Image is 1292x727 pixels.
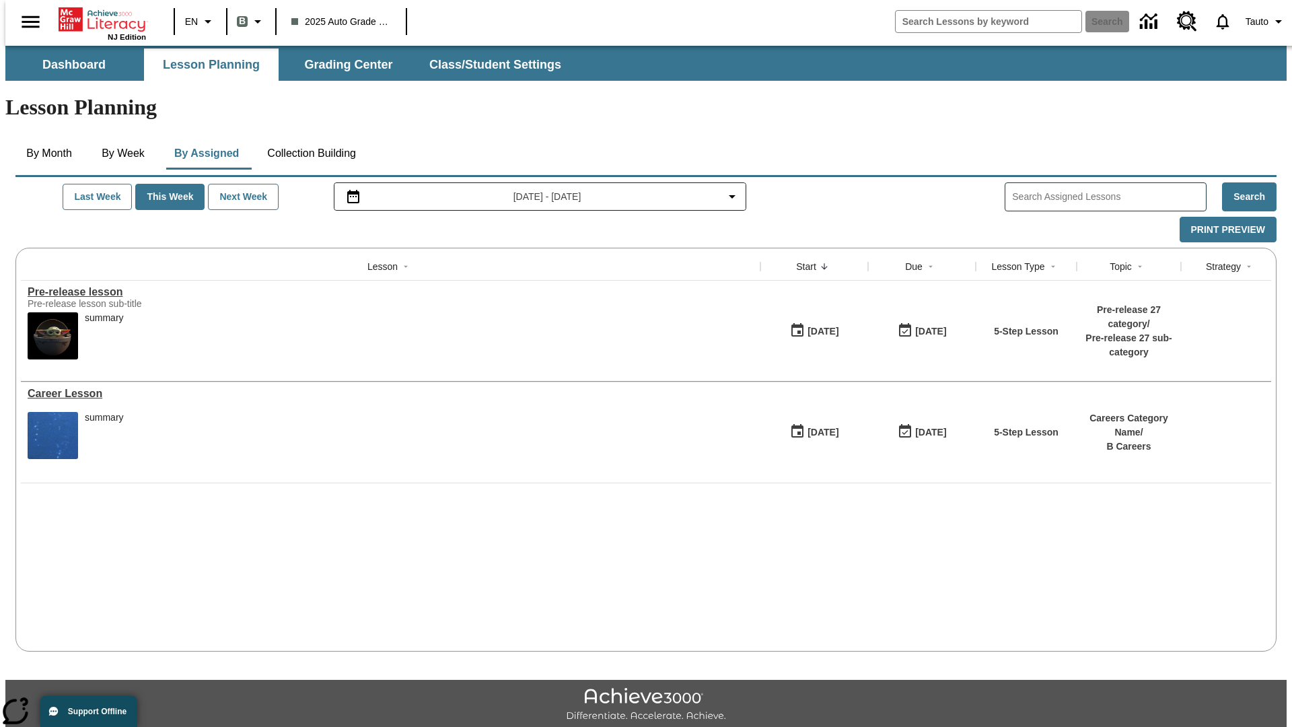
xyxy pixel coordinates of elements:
span: B [239,13,246,30]
div: Topic [1110,260,1132,273]
span: Class/Student Settings [429,57,561,73]
button: Sort [816,258,832,275]
button: 01/13/25: First time the lesson was available [785,419,843,445]
input: search field [896,11,1081,32]
div: [DATE] [808,323,838,340]
button: 01/22/25: First time the lesson was available [785,318,843,344]
div: SubNavbar [5,46,1287,81]
span: NJ Edition [108,33,146,41]
button: Support Offline [40,696,137,727]
div: Home [59,5,146,41]
div: Due [905,260,923,273]
button: Search [1222,182,1277,211]
p: Careers Category Name / [1083,411,1174,440]
p: Pre-release 27 category / [1083,303,1174,331]
img: Achieve3000 Differentiate Accelerate Achieve [566,688,726,722]
div: Pre-release lesson [28,286,754,298]
button: Language: EN, Select a language [179,9,222,34]
a: Home [59,6,146,33]
h1: Lesson Planning [5,95,1287,120]
div: Lesson Type [991,260,1044,273]
a: Data Center [1132,3,1169,40]
button: Class/Student Settings [419,48,572,81]
button: Grading Center [281,48,416,81]
button: By Week [89,137,157,170]
button: By Assigned [164,137,250,170]
button: Sort [1045,258,1061,275]
span: Support Offline [68,707,127,716]
button: Next Week [208,184,279,210]
span: Tauto [1246,15,1268,29]
div: SubNavbar [5,48,573,81]
span: 2025 Auto Grade 1 B [291,15,391,29]
button: By Month [15,137,83,170]
button: Boost Class color is gray green. Change class color [231,9,271,34]
button: Open side menu [11,2,50,42]
input: Search Assigned Lessons [1012,187,1206,207]
span: Lesson Planning [163,57,260,73]
div: Career Lesson [28,388,754,400]
button: 01/25/26: Last day the lesson can be accessed [893,318,951,344]
div: summary [85,412,124,423]
button: Lesson Planning [144,48,279,81]
button: Profile/Settings [1240,9,1292,34]
button: 01/17/26: Last day the lesson can be accessed [893,419,951,445]
a: Pre-release lesson, Lessons [28,286,754,298]
div: Strategy [1206,260,1241,273]
a: Resource Center, Will open in new tab [1169,3,1205,40]
button: Select the date range menu item [340,188,741,205]
div: summary [85,412,124,459]
button: This Week [135,184,205,210]
div: Start [796,260,816,273]
a: Notifications [1205,4,1240,39]
span: Grading Center [304,57,392,73]
button: Collection Building [256,137,367,170]
p: B Careers [1083,440,1174,454]
svg: Collapse Date Range Filter [724,188,740,205]
img: fish [28,412,78,459]
button: Sort [923,258,939,275]
p: 5-Step Lesson [994,425,1058,440]
div: [DATE] [915,424,946,441]
a: Career Lesson, Lessons [28,388,754,400]
button: Print Preview [1180,217,1277,243]
img: hero alt text [28,312,78,359]
span: EN [185,15,198,29]
button: Sort [1132,258,1148,275]
div: [DATE] [915,323,946,340]
button: Last Week [63,184,132,210]
div: summary [85,312,124,359]
button: Sort [398,258,414,275]
button: Sort [1241,258,1257,275]
span: Dashboard [42,57,106,73]
p: 5-Step Lesson [994,324,1058,339]
button: Dashboard [7,48,141,81]
div: [DATE] [808,424,838,441]
div: summary [85,312,124,324]
div: Pre-release lesson sub-title [28,298,229,309]
p: Pre-release 27 sub-category [1083,331,1174,359]
span: [DATE] - [DATE] [513,190,581,204]
div: Lesson [367,260,398,273]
